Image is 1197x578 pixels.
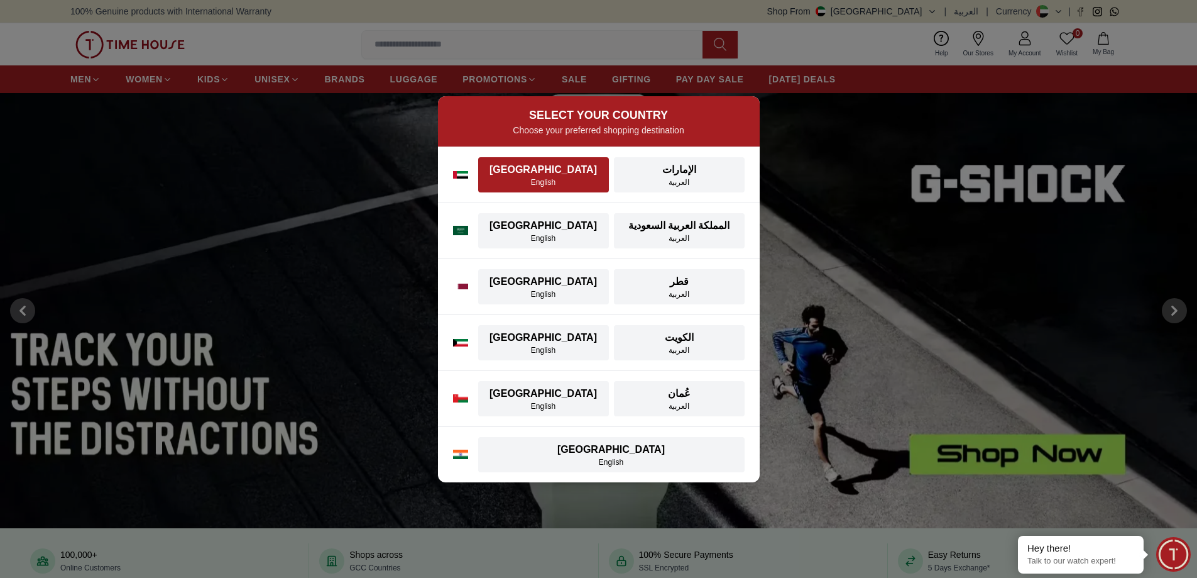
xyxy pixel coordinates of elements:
[621,330,737,345] div: الكويت
[453,124,745,136] p: Choose your preferred shopping destination
[453,394,468,403] img: Oman flag
[478,325,609,360] button: [GEOGRAPHIC_DATA]English
[486,233,601,243] div: English
[1156,537,1191,572] div: Chat Widget
[614,325,745,360] button: الكويتالعربية
[478,381,609,416] button: [GEOGRAPHIC_DATA]English
[614,269,745,304] button: قطرالعربية
[453,226,468,236] img: Saudi Arabia flag
[453,339,468,347] img: Kuwait flag
[453,284,468,290] img: Qatar flag
[621,345,737,355] div: العربية
[614,381,745,416] button: عُمانالعربية
[486,177,601,187] div: English
[486,345,601,355] div: English
[478,157,609,192] button: [GEOGRAPHIC_DATA]English
[453,171,468,179] img: UAE flag
[486,442,737,457] div: [GEOGRAPHIC_DATA]
[453,450,468,460] img: India flag
[621,218,737,233] div: المملكة العربية السعودية
[453,106,745,124] h2: SELECT YOUR COUNTRY
[621,177,737,187] div: العربية
[621,162,737,177] div: الإمارات
[486,401,601,411] div: English
[486,289,601,299] div: English
[486,162,601,177] div: [GEOGRAPHIC_DATA]
[614,157,745,192] button: الإماراتالعربية
[486,330,601,345] div: [GEOGRAPHIC_DATA]
[1027,542,1134,555] div: Hey there!
[621,386,737,401] div: عُمان
[486,457,737,467] div: English
[1027,556,1134,567] p: Talk to our watch expert!
[614,213,745,248] button: المملكة العربية السعوديةالعربية
[621,289,737,299] div: العربية
[478,269,609,304] button: [GEOGRAPHIC_DATA]English
[478,437,745,472] button: [GEOGRAPHIC_DATA]English
[621,274,737,289] div: قطر
[621,233,737,243] div: العربية
[478,213,609,248] button: [GEOGRAPHIC_DATA]English
[486,218,601,233] div: [GEOGRAPHIC_DATA]
[486,274,601,289] div: [GEOGRAPHIC_DATA]
[621,401,737,411] div: العربية
[486,386,601,401] div: [GEOGRAPHIC_DATA]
